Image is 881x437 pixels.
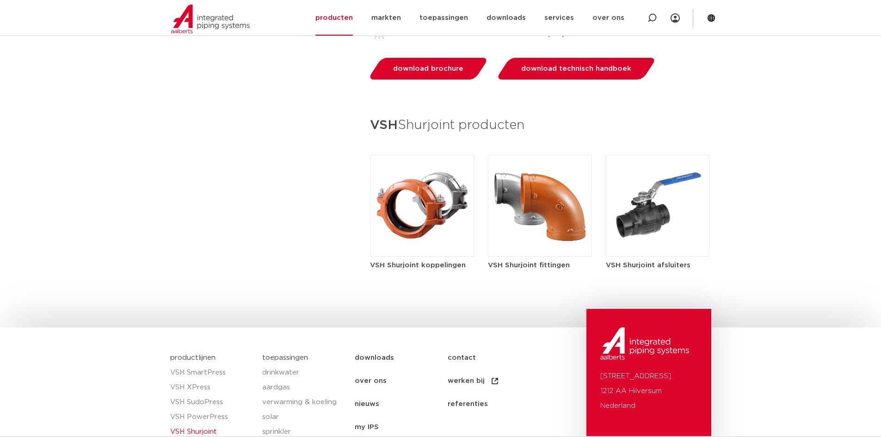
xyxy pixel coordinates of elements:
a: drinkwater [262,365,345,380]
a: VSH SmartPress [170,365,253,380]
a: verwarming & koeling [262,395,345,410]
h3: Shurjoint producten [370,115,710,136]
a: solar [262,410,345,425]
strong: VSH [370,119,398,132]
a: VSH Shurjoint afsluiters [606,202,710,270]
span: download brochure [393,65,463,72]
a: toepassingen [262,354,308,361]
p: [STREET_ADDRESS] 1212 AA Hilversum Nederland [600,369,697,413]
h5: VSH Shurjoint fittingen [488,260,592,270]
a: downloads [355,346,448,369]
a: download brochure [368,58,489,80]
a: aardgas [262,380,345,395]
a: nieuws [355,393,448,416]
a: download technisch handboek [496,58,657,80]
a: contact [448,346,541,369]
a: VSH PowerPress [170,410,253,425]
a: over ons [355,369,448,393]
a: productlijnen [170,354,216,361]
span: download technisch handboek [521,65,631,72]
a: VSH Shurjoint fittingen [488,202,592,270]
a: referenties [448,393,541,416]
a: werken bij [448,369,541,393]
a: VSH XPress [170,380,253,395]
a: VSH SudoPress [170,395,253,410]
h5: VSH Shurjoint koppelingen [370,260,474,270]
a: VSH Shurjoint koppelingen [370,202,474,270]
h5: VSH Shurjoint afsluiters [606,260,710,270]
